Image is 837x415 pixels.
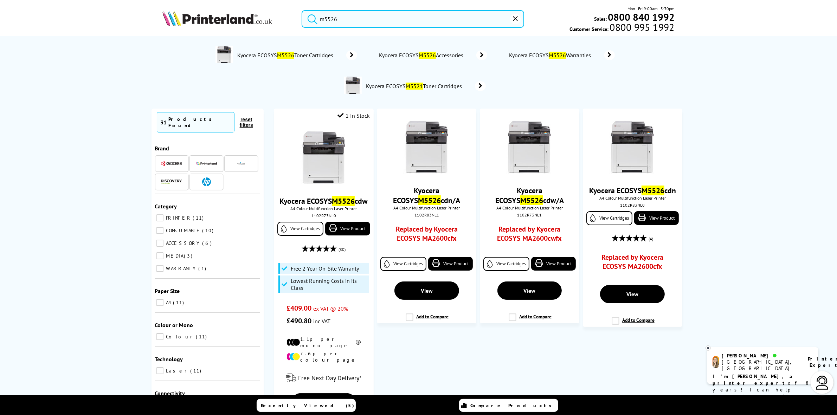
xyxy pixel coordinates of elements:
[286,350,361,363] li: 7.6p per colour page
[237,52,336,59] span: Kyocera ECOSYS Toner Cartridges
[471,402,556,409] span: Compare Products
[626,291,638,298] span: View
[286,336,361,349] li: 1.1p per mono page
[156,265,163,272] input: WARRANTY 1
[508,52,594,59] span: Kyocera ECOSYS Warranties
[237,46,357,65] a: Kyocera ECOSYSM5526Toner Cartridges
[169,116,231,129] div: Products Found
[277,206,370,211] span: A4 Colour Multifunction Laser Printer
[193,215,206,221] span: 11
[286,316,311,325] span: £490.80
[588,202,677,208] div: 1102R83NL0
[634,211,679,225] a: View Product
[815,376,829,390] img: user-headset-light.svg
[421,287,433,294] span: View
[600,285,665,303] a: View
[202,177,211,186] img: HP
[291,277,367,291] span: Lowest Running Costs in its Class
[503,121,556,174] img: ECOSYS-M5526cdn-front-small2.jpg
[277,368,370,388] div: modal_delivery
[606,121,659,174] img: ECOSYS-M5526cdn-front-small.jpg
[261,402,355,409] span: Recently Viewed (5)
[338,112,370,119] div: 1 In Stock
[609,24,675,31] span: 0800 995 1992
[419,52,436,59] mark: M5526
[155,322,193,329] span: Colour or Mono
[612,317,655,330] label: Add to Compare
[418,195,441,205] mark: M5526
[497,281,562,300] a: View
[155,390,185,397] span: Connectivity
[165,253,184,259] span: MEDIA
[155,203,177,210] span: Category
[156,299,163,306] input: A4 11
[161,119,167,126] span: 31
[642,186,664,195] mark: M5526
[279,196,368,206] a: Kyocera ECOSYSM5526cdw
[589,186,676,195] a: Kyocera ECOSYSM5526cdn
[173,299,186,306] span: 11
[165,368,190,374] span: Laser
[394,281,459,300] a: View
[155,287,180,294] span: Paper Size
[155,145,169,152] span: Brand
[378,50,487,60] a: Kyocera ECOSYSM5526Accessories
[313,318,330,325] span: inc VAT
[196,333,209,340] span: 11
[459,399,558,412] a: Compare Products
[237,159,245,168] img: Navigator
[156,240,163,247] input: ACCESSORY 6
[202,240,214,246] span: 6
[156,367,163,374] input: Laser 11
[722,352,799,359] div: [PERSON_NAME]
[365,77,486,96] a: Kyocera ECOSYSM5521Toner Cartridges
[277,222,323,236] a: View Cartridges
[713,373,794,386] b: I'm [PERSON_NAME], a printer expert
[291,265,359,272] span: Free 2 Year On-Site Warranty
[291,393,356,411] a: View
[156,252,163,259] input: MEDIA 3
[520,195,543,205] mark: M5526
[380,205,473,210] span: A4 Colour Multifunction Laser Printer
[595,253,670,274] a: Replaced by Kyocera ECOSYS MA2600cfx
[523,287,535,294] span: View
[165,299,173,306] span: A4
[165,333,195,340] span: Colour
[400,121,453,174] img: ECOSYS-M5526cdn-front-small.jpg
[162,11,272,26] img: Printerland Logo
[155,356,183,363] span: Technology
[332,196,355,206] mark: M5526
[586,211,632,225] a: View Cartridges
[184,253,194,259] span: 3
[325,222,370,235] a: View Product
[196,162,217,165] img: Printerland
[627,5,675,12] span: Mon - Fri 9:00am - 5:30pm
[495,186,564,205] a: Kyocera ECOSYSM5526cdw/A
[344,77,362,94] img: M5521CDNACCESSORIES.jpg
[286,304,311,313] span: £409.00
[389,225,464,246] a: Replaced by Kyocera ECOSYS MA2600cfx
[191,368,203,374] span: 11
[199,265,208,272] span: 1
[428,257,473,271] a: View Product
[508,50,615,60] a: Kyocera ECOSYSM5526Warranties
[215,46,233,63] img: 1102R83NL0-conspage.jpg
[406,83,423,90] mark: M5521
[165,265,198,272] span: WARRANTY
[202,227,215,234] span: 10
[382,212,471,218] div: 1102R83NL1
[257,399,356,412] a: Recently Viewed (5)
[162,11,293,27] a: Printerland Logo
[161,161,182,166] img: Kyocera
[297,131,350,184] img: ECOSYS-M5526cdn-front-small2.jpg
[298,374,361,382] span: Free Next Day Delivery*
[393,186,460,205] a: Kyocera ECOSYSM5526cdn/A
[277,52,294,59] mark: M5526
[586,195,679,201] span: A4 Colour Multifunction Laser Printer
[608,11,675,24] b: 0800 840 1992
[378,52,466,59] span: Kyocera ECOSYS Accessories
[531,257,576,271] a: View Product
[492,225,567,246] a: Replaced by Kyocera ECOSYS MA2600cwfx
[483,205,576,210] span: A4 Colour Multifunction Laser Printer
[279,213,368,218] div: 1102R73NL0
